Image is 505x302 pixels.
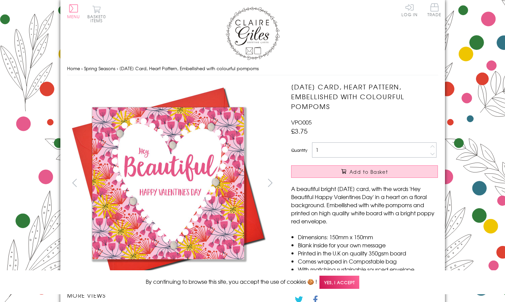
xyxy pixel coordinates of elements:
button: prev [67,175,82,190]
a: Home [67,65,80,72]
span: Menu [67,13,80,20]
span: £3.75 [291,126,308,136]
span: [DATE] Card, Heart Pattern, Embellished with colourful pompoms [119,65,259,72]
li: Comes wrapped in Compostable bag [298,257,438,265]
span: Add to Basket [349,168,388,175]
span: Yes, I accept [319,276,359,289]
li: Printed in the U.K on quality 350gsm board [298,249,438,257]
h3: More views [67,291,278,299]
h1: [DATE] Card, Heart Pattern, Embellished with colourful pompoms [291,82,438,111]
span: › [81,65,83,72]
a: Log In [401,3,418,17]
nav: breadcrumbs [67,62,438,76]
img: Valentine's Day Card, Heart Pattern, Embellished with colourful pompoms [67,82,269,284]
button: Basket0 items [87,5,106,23]
img: Valentine's Day Card, Heart Pattern, Embellished with colourful pompoms [278,82,480,258]
span: › [117,65,118,72]
img: Claire Giles Greetings Cards [226,7,280,60]
a: Trade [427,3,442,18]
button: next [262,175,278,190]
span: 0 items [90,13,106,24]
span: Trade [427,3,442,17]
p: A beautiful bright [DATE] card, with the words 'Hey Beautiful Happy Valentines Day' in a heart on... [291,185,438,225]
label: Quantity [291,147,307,153]
li: Blank inside for your own message [298,241,438,249]
span: VPO005 [291,118,312,126]
button: Add to Basket [291,165,438,178]
li: Dimensions: 150mm x 150mm [298,233,438,241]
li: With matching sustainable sourced envelope [298,265,438,273]
a: Spring Seasons [84,65,115,72]
button: Menu [67,4,80,19]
